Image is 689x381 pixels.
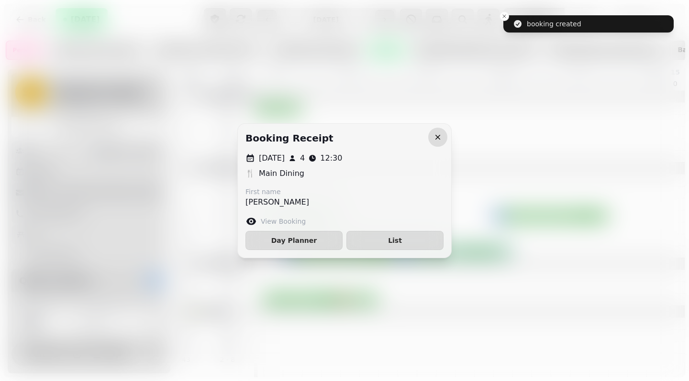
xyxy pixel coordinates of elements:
[245,196,309,208] p: [PERSON_NAME]
[245,131,333,145] h2: Booking receipt
[259,168,304,179] p: Main Dining
[320,152,342,164] p: 12:30
[245,231,343,250] button: Day Planner
[254,237,334,244] span: Day Planner
[245,187,309,196] label: First name
[300,152,305,164] p: 4
[261,217,306,226] label: View Booking
[259,152,285,164] p: [DATE]
[245,168,255,179] p: 🍴
[355,237,435,244] span: List
[346,231,444,250] button: List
